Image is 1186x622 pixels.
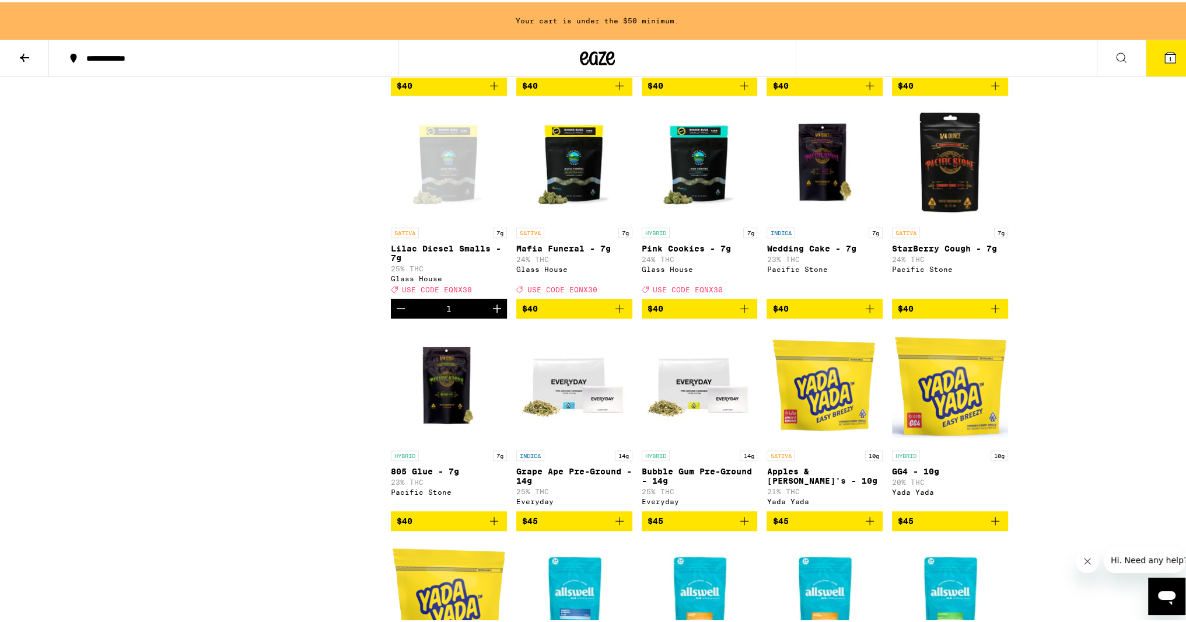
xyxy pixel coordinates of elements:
[446,302,452,311] div: 1
[767,253,883,261] p: 23% THC
[767,509,883,529] button: Add to bag
[642,485,758,493] p: 25% THC
[522,79,538,88] span: $40
[642,326,758,509] a: Open page for Bubble Gum Pre-Ground - 14g from Everyday
[516,103,632,219] img: Glass House - Mafia Funeral - 7g
[391,448,419,459] p: HYBRID
[767,326,883,442] img: Yada Yada - Apples & Banana's - 10g
[892,253,1008,261] p: 24% THC
[892,476,1008,484] p: 20% THC
[767,296,883,316] button: Add to bag
[642,263,758,271] div: Glass House
[892,326,1008,442] img: Yada Yada - GG4 - 10g
[892,486,1008,494] div: Yada Yada
[516,485,632,493] p: 25% THC
[516,464,632,483] p: Grape Ape Pre-Ground - 14g
[642,253,758,261] p: 24% THC
[391,476,507,484] p: 23% THC
[892,242,1008,251] p: StarBerry Cough - 7g
[892,103,1008,296] a: Open page for StarBerry Cough - 7g from Pacific Stone
[1168,53,1172,60] span: 1
[642,495,758,503] div: Everyday
[767,495,883,503] div: Yada Yada
[522,514,538,523] span: $45
[527,283,597,291] span: USE CODE EQNX30
[772,514,788,523] span: $45
[892,74,1008,93] button: Add to bag
[892,263,1008,271] div: Pacific Stone
[767,103,883,219] img: Pacific Stone - Wedding Cake - 7g
[642,296,758,316] button: Add to bag
[772,79,788,88] span: $40
[740,448,757,459] p: 14g
[615,448,632,459] p: 14g
[391,509,507,529] button: Add to bag
[994,225,1008,236] p: 7g
[493,448,507,459] p: 7g
[892,103,1008,219] img: Pacific Stone - StarBerry Cough - 7g
[767,103,883,296] a: Open page for Wedding Cake - 7g from Pacific Stone
[767,242,883,251] p: Wedding Cake - 7g
[391,296,411,316] button: Decrement
[516,253,632,261] p: 24% THC
[743,225,757,236] p: 7g
[7,8,84,18] span: Hi. Need any help?
[767,448,795,459] p: SATIVA
[642,509,758,529] button: Add to bag
[391,263,507,270] p: 25% THC
[516,448,544,459] p: INDICA
[516,103,632,296] a: Open page for Mafia Funeral - 7g from Glass House
[767,485,883,493] p: 21% THC
[642,242,758,251] p: Pink Cookies - 7g
[391,326,507,509] a: Open page for 805 Glue - 7g from Pacific Stone
[391,103,507,296] a: Open page for Lilac Diesel Smalls - 7g from Glass House
[642,326,758,442] img: Everyday - Bubble Gum Pre-Ground - 14g
[898,79,914,88] span: $40
[487,296,507,316] button: Increment
[402,283,472,291] span: USE CODE EQNX30
[772,302,788,311] span: $40
[892,509,1008,529] button: Add to bag
[391,326,507,442] img: Pacific Stone - 805 Glue - 7g
[642,103,758,219] img: Glass House - Pink Cookies - 7g
[767,326,883,509] a: Open page for Apples & Banana's - 10g from Yada Yada
[391,486,507,494] div: Pacific Stone
[397,514,412,523] span: $40
[1104,545,1185,571] iframe: Message from company
[648,514,663,523] span: $45
[397,79,412,88] span: $40
[516,326,632,509] a: Open page for Grape Ape Pre-Ground - 14g from Everyday
[391,272,507,280] div: Glass House
[618,225,632,236] p: 7g
[516,242,632,251] p: Mafia Funeral - 7g
[642,448,670,459] p: HYBRID
[898,514,914,523] span: $45
[642,225,670,236] p: HYBRID
[391,242,507,260] p: Lilac Diesel Smalls - 7g
[516,509,632,529] button: Add to bag
[516,74,632,93] button: Add to bag
[898,302,914,311] span: $40
[892,464,1008,474] p: GG4 - 10g
[642,74,758,93] button: Add to bag
[1148,575,1185,613] iframe: Button to launch messaging window
[391,225,419,236] p: SATIVA
[767,263,883,271] div: Pacific Stone
[892,225,920,236] p: SATIVA
[1076,547,1099,571] iframe: Close message
[516,225,544,236] p: SATIVA
[493,225,507,236] p: 7g
[391,464,507,474] p: 805 Glue - 7g
[516,296,632,316] button: Add to bag
[767,225,795,236] p: INDICA
[648,302,663,311] span: $40
[516,263,632,271] div: Glass House
[892,296,1008,316] button: Add to bag
[642,103,758,296] a: Open page for Pink Cookies - 7g from Glass House
[516,495,632,503] div: Everyday
[648,79,663,88] span: $40
[391,74,507,93] button: Add to bag
[642,464,758,483] p: Bubble Gum Pre-Ground - 14g
[653,283,723,291] span: USE CODE EQNX30
[767,464,883,483] p: Apples & [PERSON_NAME]'s - 10g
